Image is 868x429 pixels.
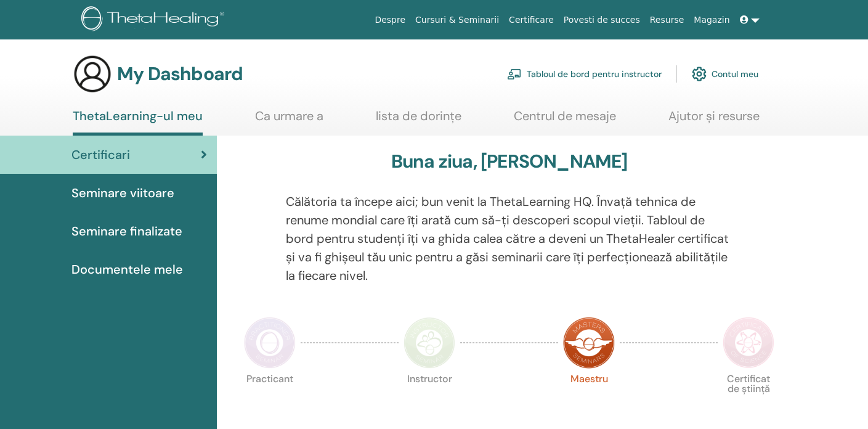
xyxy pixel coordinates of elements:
[507,60,662,88] a: Tabloul de bord pentru instructor
[73,108,203,136] a: ThetaLearning-ul meu
[723,317,774,369] img: Certificate of Science
[692,63,707,84] img: cog.svg
[410,9,504,31] a: Cursuri & Seminarii
[244,374,296,426] p: Practicant
[404,374,455,426] p: Instructor
[73,54,112,94] img: generic-user-icon.jpg
[563,374,615,426] p: Maestru
[563,317,615,369] img: Master
[370,9,410,31] a: Despre
[286,192,733,285] p: Călătoria ta începe aici; bun venit la ThetaLearning HQ. Învață tehnica de renume mondial care îț...
[692,60,758,88] a: Contul meu
[81,6,229,34] img: logo.png
[71,222,182,240] span: Seminare finalizate
[244,317,296,369] img: Practitioner
[507,68,522,80] img: chalkboard-teacher.svg
[723,374,774,426] p: Certificat de știință
[404,317,455,369] img: Instructor
[668,108,760,133] a: Ajutor și resurse
[559,9,645,31] a: Povesti de succes
[689,9,734,31] a: Magazin
[645,9,689,31] a: Resurse
[71,260,183,279] span: Documentele mele
[117,63,243,85] h3: My Dashboard
[71,184,174,202] span: Seminare viitoare
[514,108,616,133] a: Centrul de mesaje
[71,145,130,164] span: Certificari
[376,108,461,133] a: lista de dorințe
[504,9,559,31] a: Certificare
[391,150,628,173] h3: Buna ziua, [PERSON_NAME]
[255,108,323,133] a: Ca urmare a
